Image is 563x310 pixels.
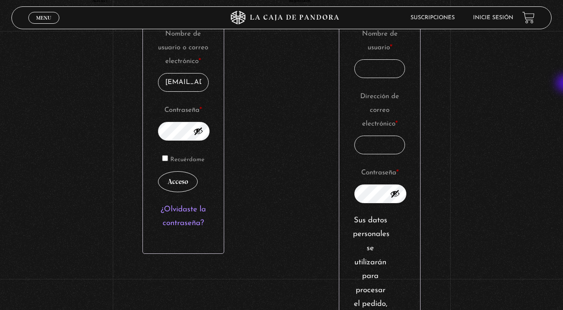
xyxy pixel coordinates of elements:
span: Cerrar [33,22,54,29]
button: Mostrar contraseña [390,189,400,199]
a: Inicie sesión [473,15,513,21]
input: Recuérdame [162,155,168,161]
label: Contraseña [354,166,405,180]
a: Suscripciones [410,15,455,21]
button: Mostrar contraseña [193,126,203,136]
span: Menu [36,15,51,21]
a: ¿Olvidaste la contraseña? [161,205,206,227]
label: Nombre de usuario [354,27,405,55]
label: Contraseña [158,104,209,117]
label: Dirección de correo electrónico [354,90,405,131]
button: Acceso [158,171,198,192]
span: Recuérdame [170,157,205,163]
a: View your shopping cart [522,11,535,24]
label: Nombre de usuario o correo electrónico [158,27,209,68]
